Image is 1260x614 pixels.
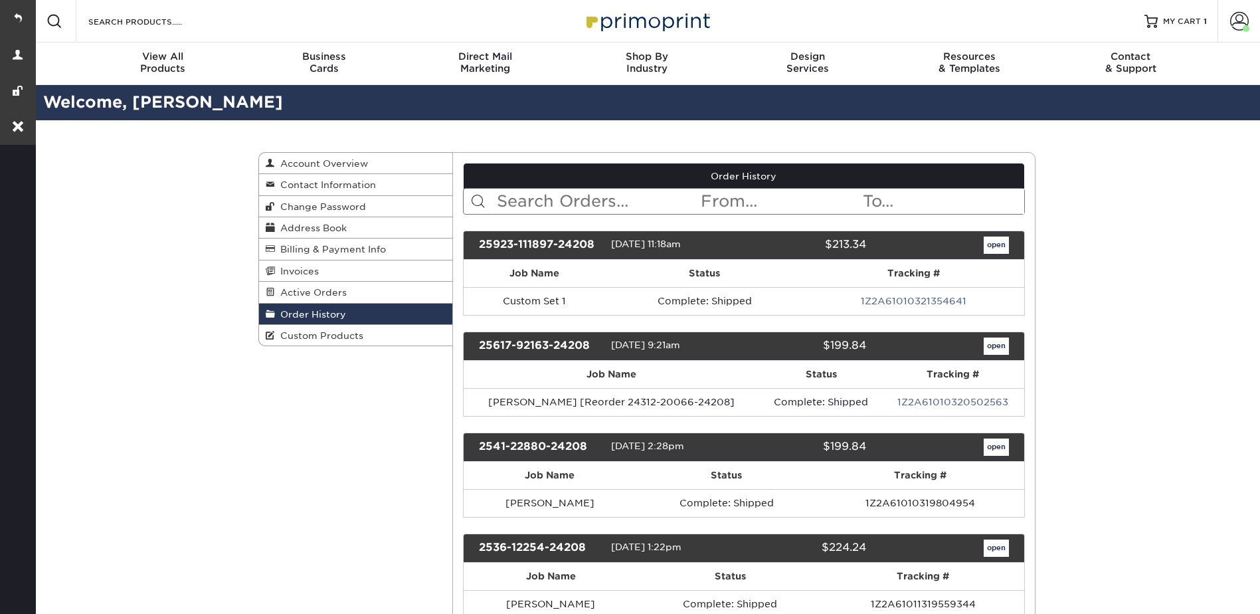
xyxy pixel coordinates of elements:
[734,237,876,254] div: $213.34
[82,43,244,85] a: View AllProducts
[243,43,405,85] a: BusinessCards
[469,237,611,254] div: 25923-111897-24208
[566,51,727,74] div: Industry
[611,340,680,350] span: [DATE] 9:21am
[87,13,217,29] input: SEARCH PRODUCTS.....
[817,489,1024,517] td: 1Z2A61010319804954
[882,361,1024,388] th: Tracking #
[760,361,883,388] th: Status
[636,462,817,489] th: Status
[259,196,453,217] a: Change Password
[889,43,1050,85] a: Resources& Templates
[1050,51,1212,74] div: & Support
[889,51,1050,74] div: & Templates
[469,439,611,456] div: 2541-22880-24208
[984,439,1009,456] a: open
[889,51,1050,62] span: Resources
[638,563,822,590] th: Status
[275,158,368,169] span: Account Overview
[259,217,453,239] a: Address Book
[897,397,1008,407] a: 1Z2A61010320502563
[82,51,244,74] div: Products
[566,51,727,62] span: Shop By
[861,189,1024,214] input: To...
[566,43,727,85] a: Shop ByIndustry
[275,244,386,255] span: Billing & Payment Info
[611,542,681,552] span: [DATE] 1:22pm
[405,51,566,74] div: Marketing
[259,174,453,195] a: Contact Information
[464,489,636,517] td: [PERSON_NAME]
[259,239,453,260] a: Billing & Payment Info
[259,325,453,346] a: Custom Products
[464,361,760,388] th: Job Name
[581,7,713,35] img: Primoprint
[861,296,966,306] a: 1Z2A61010321354641
[760,388,883,416] td: Complete: Shipped
[822,563,1024,590] th: Tracking #
[464,462,636,489] th: Job Name
[243,51,405,62] span: Business
[1050,43,1212,85] a: Contact& Support
[984,540,1009,557] a: open
[734,338,876,355] div: $199.84
[734,439,876,456] div: $199.84
[605,287,804,315] td: Complete: Shipped
[275,223,347,233] span: Address Book
[259,282,453,303] a: Active Orders
[984,338,1009,355] a: open
[984,237,1009,254] a: open
[1163,16,1201,27] span: MY CART
[259,260,453,282] a: Invoices
[464,563,638,590] th: Job Name
[469,338,611,355] div: 25617-92163-24208
[259,153,453,174] a: Account Overview
[243,51,405,74] div: Cards
[33,90,1260,115] h2: Welcome, [PERSON_NAME]
[1204,17,1207,26] span: 1
[464,260,605,287] th: Job Name
[464,287,605,315] td: Custom Set 1
[82,51,244,62] span: View All
[734,540,876,557] div: $224.24
[275,287,347,298] span: Active Orders
[727,51,889,62] span: Design
[275,266,319,276] span: Invoices
[817,462,1024,489] th: Tracking #
[405,51,566,62] span: Direct Mail
[727,43,889,85] a: DesignServices
[275,179,376,190] span: Contact Information
[727,51,889,74] div: Services
[464,163,1024,189] a: Order History
[605,260,804,287] th: Status
[495,189,699,214] input: Search Orders...
[699,189,861,214] input: From...
[275,309,346,320] span: Order History
[405,43,566,85] a: Direct MailMarketing
[259,304,453,325] a: Order History
[275,330,363,341] span: Custom Products
[611,239,681,249] span: [DATE] 11:18am
[611,441,684,451] span: [DATE] 2:28pm
[804,260,1024,287] th: Tracking #
[464,388,760,416] td: [PERSON_NAME] [Reorder 24312-20066-24208]
[636,489,817,517] td: Complete: Shipped
[1050,51,1212,62] span: Contact
[275,201,366,212] span: Change Password
[469,540,611,557] div: 2536-12254-24208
